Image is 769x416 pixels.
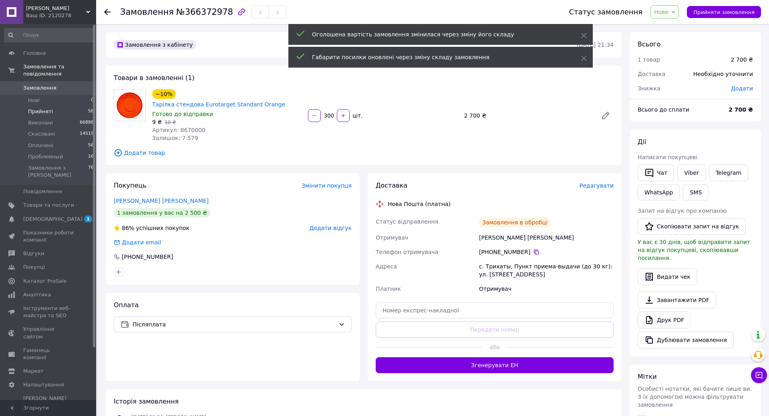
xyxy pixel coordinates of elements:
a: Друк PDF [638,312,691,328]
span: Особисті нотатки, які бачите лише ви. З їх допомогою можна фільтрувати замовлення [638,386,752,408]
div: Ваш ID: 2120278 [26,12,96,19]
button: SMS [683,184,709,200]
div: Додати email [113,238,162,246]
span: Мітки [638,373,657,380]
span: Управління сайтом [23,326,74,340]
span: Налаштування [23,381,64,388]
span: 66886 [80,119,94,126]
div: Оголошена вартість замовлення змінилася через зміну його складу [312,30,561,38]
div: Повернутися назад [104,8,111,16]
div: Нова Пошта (платна) [386,200,453,208]
img: Тарілка стендова Eurotarget Standard Orange [114,91,145,120]
a: [PERSON_NAME] [PERSON_NAME] [114,198,209,204]
span: 1 [84,216,92,222]
span: 56 [88,108,94,115]
span: Покупці [23,264,45,271]
span: Додати [731,85,753,92]
div: Замовлення в обробці [479,218,551,227]
span: Отримувач [376,234,408,241]
span: Покупець [114,182,147,189]
span: Прийняті [28,108,53,115]
a: WhatsApp [638,184,680,200]
span: 86% [122,225,134,231]
span: Виконані [28,119,53,126]
button: Прийняти замовлення [687,6,761,18]
span: 76 [88,164,94,179]
span: Замовлення та повідомлення [23,63,96,78]
span: Змінити покупця [302,182,352,189]
button: Скопіювати запит на відгук [638,218,746,235]
div: с. Трихаты, Пункт приема-выдачи (до 30 кг): ул. [STREET_ADDRESS] [477,259,615,282]
span: Запит на відгук про компанію [638,208,727,214]
span: Знижка [638,85,660,92]
span: №366372978 [176,7,233,17]
span: Статус відправлення [376,218,438,225]
span: Оплата [114,301,139,309]
span: Адреса [376,263,397,270]
div: успішних покупок [114,224,189,232]
button: Дублювати замовлення [638,332,734,348]
span: Маркет [23,368,44,375]
div: 2 700 ₴ [461,110,594,121]
span: Додати відгук [310,225,352,231]
span: Гаманець компанії [23,347,74,361]
button: Видати чек [638,268,697,285]
span: Нові [28,97,40,104]
span: Артикул: 8670000 [152,127,205,133]
span: Додати товар [114,148,614,157]
span: Всього [638,40,660,48]
div: Необхідно уточнити [688,65,758,83]
div: Отримувач [477,282,615,296]
a: Тарілка стендова Eurotarget Standard Orange [152,101,285,108]
button: Згенерувати ЕН [376,357,614,373]
input: Номер експрес-накладної [376,302,614,318]
span: Готово до відправки [152,111,213,117]
a: Telegram [709,164,748,181]
span: Редагувати [580,182,614,189]
span: Показники роботи компанії [23,229,74,244]
span: Історія замовлення [114,398,179,405]
span: Замовлення [120,7,174,17]
span: [DEMOGRAPHIC_DATA] [23,216,83,223]
div: 1 замовлення у вас на 2 500 ₴ [114,208,210,218]
div: Додати email [121,238,162,246]
div: Статус замовлення [569,8,643,16]
span: Телефон отримувача [376,249,438,255]
span: 14519 [80,130,94,138]
span: Оплачені [28,142,53,149]
span: Доставка [376,182,407,189]
span: Товари в замовленні (1) [114,74,195,82]
div: 2 700 ₴ [731,56,753,64]
span: У вас є 30 днів, щоб відправити запит на відгук покупцеві, скопіювавши посилання. [638,239,750,261]
span: 0 [91,97,94,104]
span: або [483,343,506,351]
span: 9 ₴ [152,119,162,125]
span: Прийняти замовлення [693,9,755,15]
a: Редагувати [598,108,614,124]
span: Замовлення з [PERSON_NAME] [28,164,88,179]
span: Повідомлення [23,188,62,195]
span: Післяплата [133,320,335,329]
span: Нове [654,9,668,15]
span: Замовлення [23,84,56,92]
div: [PERSON_NAME] [PERSON_NAME] [477,230,615,245]
span: Інструменти веб-майстра та SEO [23,305,74,319]
span: Аналітика [23,291,51,298]
span: Дії [638,138,646,146]
span: Всього до сплати [638,106,689,113]
input: Пошук [4,28,95,42]
span: Товари та послуги [23,202,74,209]
span: 1 товар [638,56,660,63]
a: Viber [677,164,705,181]
span: Магазин Шериф [26,5,86,12]
span: Залишок: 7 579 [152,135,198,141]
button: Чат [638,164,674,181]
span: Скасовані [28,130,55,138]
b: 2 700 ₴ [729,106,753,113]
div: Габарити посилки оновлені через зміну складу замовлення [312,53,561,61]
div: [PHONE_NUMBER] [479,248,614,256]
span: Проблемный [28,153,63,160]
div: −10% [152,89,176,99]
div: Замовлення з кабінету [114,40,196,50]
span: 16 [88,153,94,160]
